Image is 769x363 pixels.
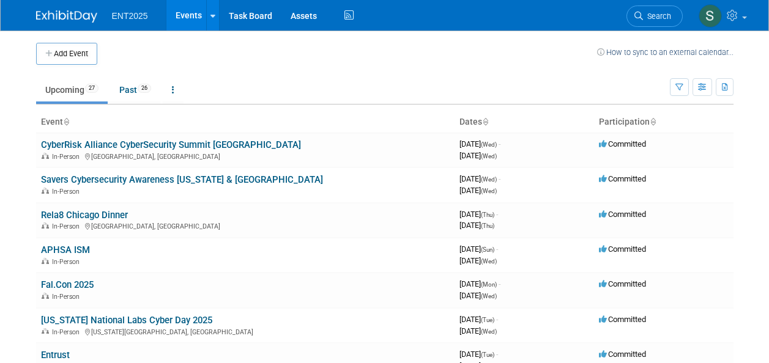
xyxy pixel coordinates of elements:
[481,222,494,229] span: (Thu)
[36,10,97,23] img: ExhibitDay
[459,151,497,160] span: [DATE]
[459,326,497,335] span: [DATE]
[481,293,497,299] span: (Wed)
[41,315,212,326] a: [US_STATE] National Labs Cyber Day 2025
[459,279,500,288] span: [DATE]
[499,139,500,148] span: -
[481,153,497,159] span: (Wed)
[481,211,494,218] span: (Thu)
[599,174,646,183] span: Committed
[459,291,497,300] span: [DATE]
[459,186,497,195] span: [DATE]
[459,139,500,148] span: [DATE]
[455,112,594,133] th: Dates
[599,350,646,359] span: Committed
[481,188,497,194] span: (Wed)
[52,258,83,266] span: In-Person
[63,117,69,127] a: Sort by Event Name
[594,112,734,133] th: Participation
[599,315,646,324] span: Committed
[41,139,301,150] a: CyberRisk Alliance CyberSecurity Summit [GEOGRAPHIC_DATA]
[41,279,94,290] a: Fal.Con 2025
[459,174,500,183] span: [DATE]
[481,351,494,358] span: (Tue)
[36,43,97,65] button: Add Event
[41,244,90,255] a: APHSA ISM
[599,244,646,254] span: Committed
[36,78,108,101] a: Upcoming27
[496,210,498,219] span: -
[52,328,83,336] span: In-Person
[599,139,646,148] span: Committed
[481,176,497,183] span: (Wed)
[481,317,494,323] span: (Tue)
[597,48,734,57] a: How to sync to an external calendar...
[42,258,49,264] img: In-Person Event
[496,244,498,254] span: -
[41,151,450,161] div: [GEOGRAPHIC_DATA], [GEOGRAPHIC_DATA]
[481,328,497,335] span: (Wed)
[459,350,498,359] span: [DATE]
[496,350,498,359] span: -
[41,210,128,221] a: Rela8 Chicago Dinner
[41,350,70,361] a: Entrust
[42,328,49,334] img: In-Person Event
[482,117,488,127] a: Sort by Start Date
[42,153,49,159] img: In-Person Event
[112,11,148,21] span: ENT2025
[459,210,498,219] span: [DATE]
[481,246,494,253] span: (Sun)
[85,84,98,93] span: 27
[496,315,498,324] span: -
[36,112,455,133] th: Event
[138,84,151,93] span: 26
[52,222,83,230] span: In-Person
[643,12,671,21] span: Search
[626,5,683,27] a: Search
[459,256,497,265] span: [DATE]
[699,4,722,28] img: Stephanie Silva
[41,174,323,185] a: Savers Cybersecurity Awareness [US_STATE] & [GEOGRAPHIC_DATA]
[650,117,656,127] a: Sort by Participation Type
[459,315,498,324] span: [DATE]
[499,174,500,183] span: -
[481,141,497,148] span: (Wed)
[41,221,450,230] div: [GEOGRAPHIC_DATA], [GEOGRAPHIC_DATA]
[499,279,500,288] span: -
[459,244,498,254] span: [DATE]
[52,188,83,196] span: In-Person
[459,221,494,230] span: [DATE]
[110,78,160,101] a: Past26
[42,293,49,299] img: In-Person Event
[41,326,450,336] div: [US_STATE][GEOGRAPHIC_DATA], [GEOGRAPHIC_DATA]
[52,153,83,161] span: In-Person
[42,188,49,194] img: In-Person Event
[481,281,497,288] span: (Mon)
[599,210,646,219] span: Committed
[599,279,646,288] span: Committed
[42,222,49,229] img: In-Person Event
[52,293,83,301] span: In-Person
[481,258,497,265] span: (Wed)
